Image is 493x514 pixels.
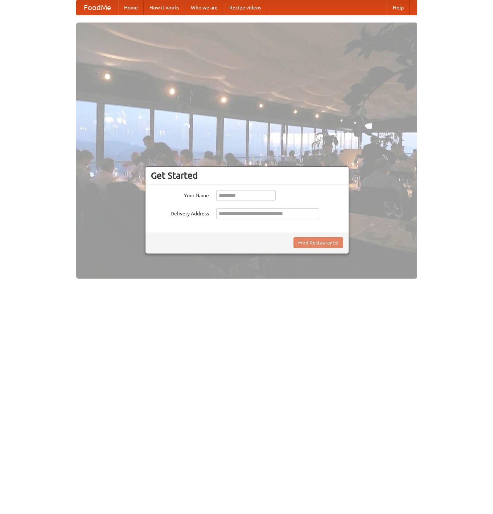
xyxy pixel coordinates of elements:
[223,0,267,15] a: Recipe videos
[387,0,410,15] a: Help
[77,0,118,15] a: FoodMe
[118,0,144,15] a: Home
[151,208,209,217] label: Delivery Address
[293,237,343,248] button: Find Restaurants!
[151,190,209,199] label: Your Name
[185,0,223,15] a: Who we are
[144,0,185,15] a: How it works
[151,170,343,181] h3: Get Started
